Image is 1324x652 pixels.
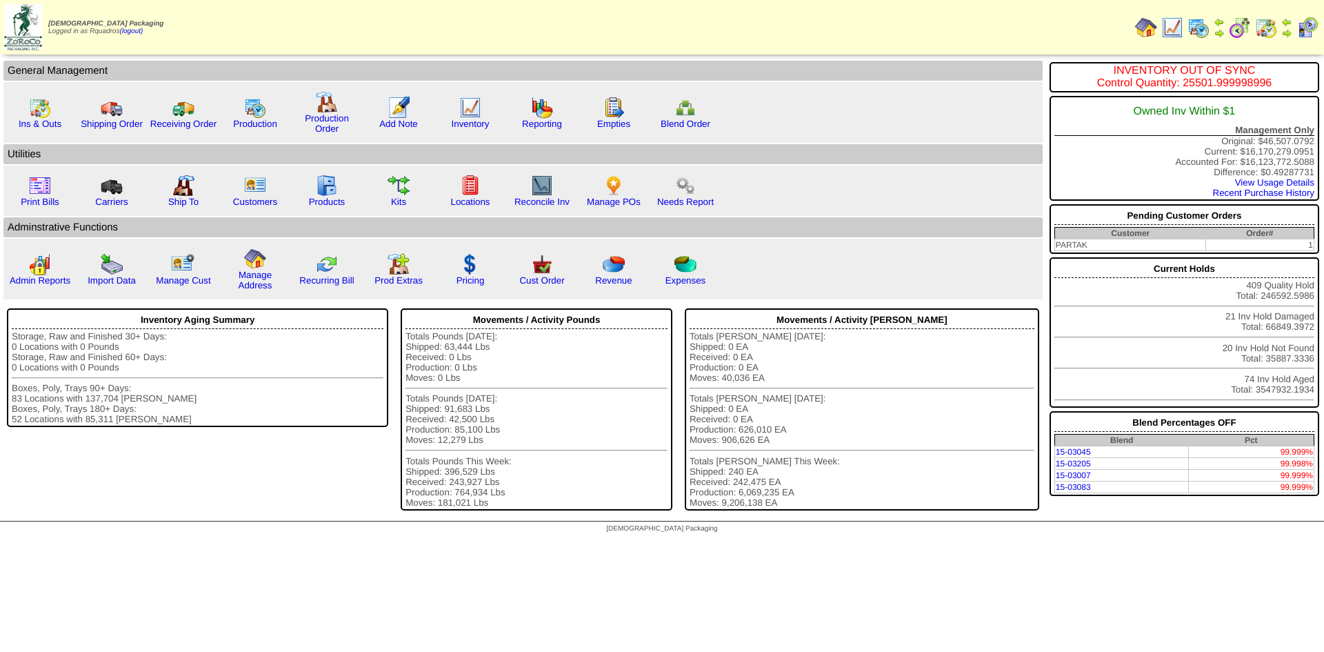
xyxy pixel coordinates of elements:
[606,525,717,533] span: [DEMOGRAPHIC_DATA] Packaging
[172,175,194,197] img: factory2.gif
[101,175,123,197] img: truck3.gif
[29,253,51,275] img: graph2.png
[1188,458,1314,470] td: 99.998%
[1054,125,1314,136] div: Management Only
[21,197,59,207] a: Print Bills
[690,311,1034,329] div: Movements / Activity [PERSON_NAME]
[1056,459,1091,468] a: 15-03205
[388,175,410,197] img: workflow.gif
[665,275,706,286] a: Expenses
[244,248,266,270] img: home.gif
[1281,17,1292,28] img: arrowleft.gif
[1050,257,1319,408] div: 409 Quality Hold Total: 246592.5986 21 Inv Hold Damaged Total: 66849.3972 20 Inv Hold Not Found T...
[3,144,1043,164] td: Utilities
[150,119,217,129] a: Receiving Order
[459,175,481,197] img: locations.gif
[379,119,418,129] a: Add Note
[244,175,266,197] img: customers.gif
[1255,17,1277,39] img: calendarinout.gif
[597,119,630,129] a: Empties
[391,197,406,207] a: Kits
[233,119,277,129] a: Production
[531,253,553,275] img: cust_order.png
[459,253,481,275] img: dollar.gif
[603,175,625,197] img: po.png
[1054,65,1314,90] div: INVENTORY OUT OF SYNC Control Quantity: 25501.999998996
[1056,447,1091,457] a: 15-03045
[1056,482,1091,492] a: 15-03083
[1188,470,1314,482] td: 99.999%
[1188,435,1314,446] th: Pct
[3,217,1043,237] td: Adminstrative Functions
[587,197,641,207] a: Manage POs
[29,175,51,197] img: invoice2.gif
[309,197,345,207] a: Products
[316,91,338,113] img: factory.gif
[531,97,553,119] img: graph.gif
[603,253,625,275] img: pie_chart.png
[19,119,61,129] a: Ins & Outs
[299,275,354,286] a: Recurring Bill
[1056,471,1091,480] a: 15-03007
[1054,239,1205,251] td: PARTAK
[3,61,1043,81] td: General Management
[48,20,163,35] span: Logged in as Rquadros
[1054,414,1314,432] div: Blend Percentages OFF
[1281,28,1292,39] img: arrowright.gif
[101,253,123,275] img: import.gif
[1054,435,1188,446] th: Blend
[674,97,696,119] img: network.png
[1135,17,1157,39] img: home.gif
[674,175,696,197] img: workflow.png
[88,275,136,286] a: Import Data
[1206,239,1314,251] td: 1
[657,197,714,207] a: Needs Report
[1229,17,1251,39] img: calendarblend.gif
[316,175,338,197] img: cabinet.gif
[119,28,143,35] a: (logout)
[1214,17,1225,28] img: arrowleft.gif
[1161,17,1183,39] img: line_graph.gif
[405,311,668,329] div: Movements / Activity Pounds
[4,4,42,50] img: zoroco-logo-small.webp
[1050,96,1319,201] div: Original: $46,507.0792 Current: $16,170,279.0951 Accounted For: $16,123,772.5088 Difference: $0.4...
[450,197,490,207] a: Locations
[452,119,490,129] a: Inventory
[374,275,423,286] a: Prod Extras
[239,270,272,290] a: Manage Address
[95,197,128,207] a: Carriers
[459,97,481,119] img: line_graph.gif
[661,119,710,129] a: Blend Order
[1054,228,1205,239] th: Customer
[168,197,199,207] a: Ship To
[1214,28,1225,39] img: arrowright.gif
[457,275,485,286] a: Pricing
[233,197,277,207] a: Customers
[101,97,123,119] img: truck.gif
[12,311,383,329] div: Inventory Aging Summary
[405,331,668,508] div: Totals Pounds [DATE]: Shipped: 63,444 Lbs Received: 0 Lbs Production: 0 Lbs Moves: 0 Lbs Totals P...
[603,97,625,119] img: workorder.gif
[514,197,570,207] a: Reconcile Inv
[388,97,410,119] img: orders.gif
[1054,260,1314,278] div: Current Holds
[316,253,338,275] img: reconcile.gif
[172,97,194,119] img: truck2.gif
[674,253,696,275] img: pie_chart2.png
[522,119,562,129] a: Reporting
[519,275,564,286] a: Cust Order
[156,275,210,286] a: Manage Cust
[171,253,197,275] img: managecust.png
[1206,228,1314,239] th: Order#
[1054,99,1314,125] div: Owned Inv Within $1
[1054,207,1314,225] div: Pending Customer Orders
[690,331,1034,508] div: Totals [PERSON_NAME] [DATE]: Shipped: 0 EA Received: 0 EA Production: 0 EA Moves: 40,036 EA Total...
[388,253,410,275] img: prodextras.gif
[244,97,266,119] img: calendarprod.gif
[1188,446,1314,458] td: 99.999%
[1296,17,1318,39] img: calendarcustomer.gif
[595,275,632,286] a: Revenue
[29,97,51,119] img: calendarinout.gif
[1187,17,1210,39] img: calendarprod.gif
[81,119,143,129] a: Shipping Order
